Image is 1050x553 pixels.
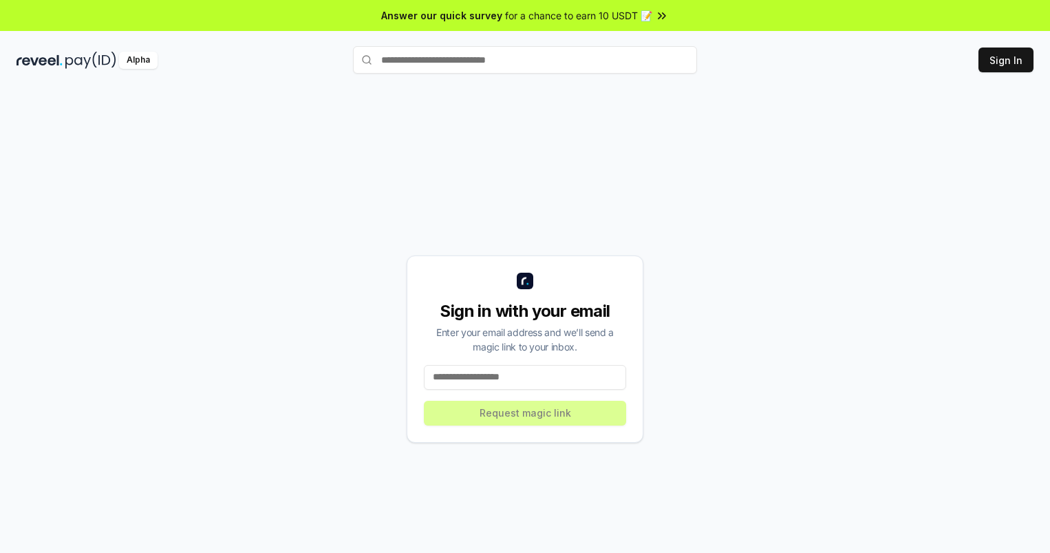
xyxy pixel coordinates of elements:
button: Sign In [978,48,1033,72]
div: Alpha [119,52,158,69]
img: reveel_dark [17,52,63,69]
span: Answer our quick survey [381,8,502,23]
div: Enter your email address and we’ll send a magic link to your inbox. [424,325,626,354]
span: for a chance to earn 10 USDT 📝 [505,8,652,23]
img: logo_small [517,273,533,289]
img: pay_id [65,52,116,69]
div: Sign in with your email [424,300,626,322]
